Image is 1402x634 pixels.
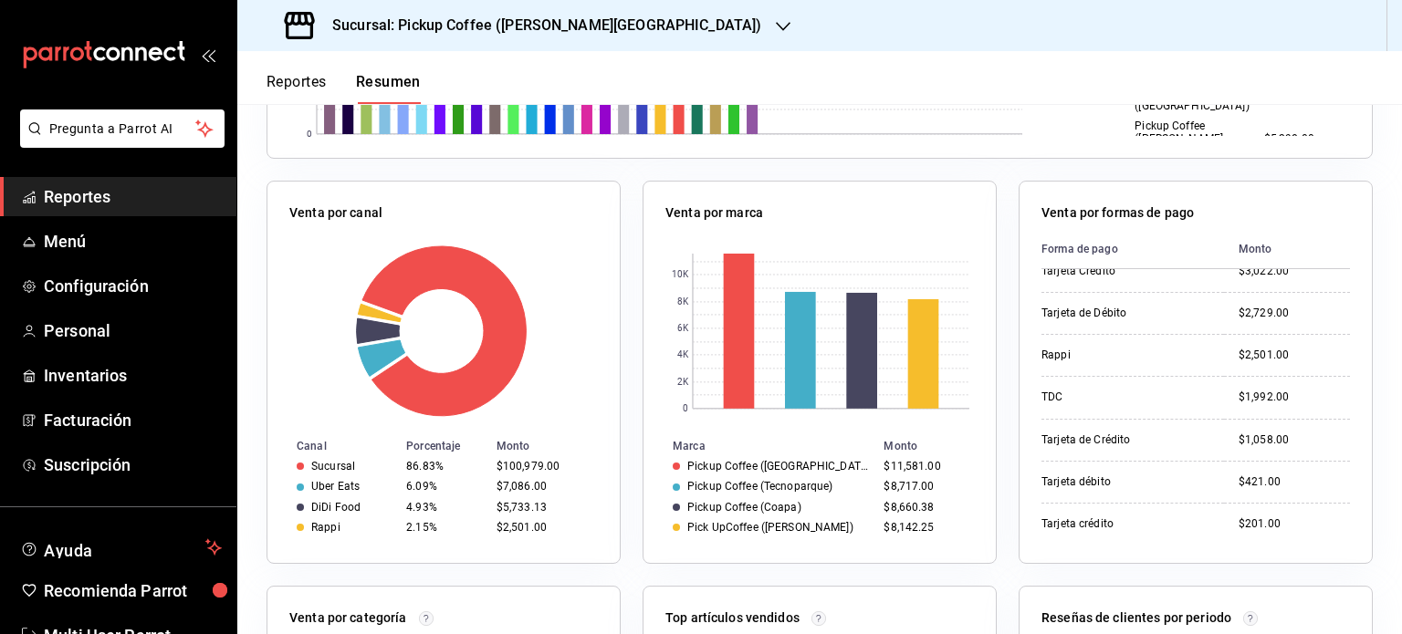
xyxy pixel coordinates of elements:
div: 4.93% [406,501,482,514]
div: Pickup Coffee ([PERSON_NAME][GEOGRAPHIC_DATA]) [1120,120,1249,159]
h3: Sucursal: Pickup Coffee ([PERSON_NAME][GEOGRAPHIC_DATA]) [318,15,761,36]
text: 0 [307,130,312,140]
div: 86.83% [406,460,482,473]
span: Facturación [44,408,222,432]
p: Top artículos vendidos [665,608,800,628]
div: TDC [1041,390,1209,405]
button: Resumen [356,73,421,104]
div: $201.00 [1239,516,1350,532]
th: Monto [489,436,620,456]
p: Venta por canal [289,203,382,223]
text: 2K [677,378,689,388]
td: $5,298.00 [1257,116,1350,162]
span: Pregunta a Parrot AI [49,120,196,139]
span: Personal [44,318,222,343]
div: Sucursal [311,460,355,473]
div: $421.00 [1239,474,1350,490]
p: Reseñas de clientes por periodo [1041,608,1231,628]
text: 0 [683,404,688,414]
text: 6K [677,324,689,334]
span: Configuración [44,274,222,298]
div: $3,022.00 [1239,264,1350,279]
div: $1,992.00 [1239,390,1350,405]
div: 2.15% [406,521,482,534]
button: Reportes [267,73,327,104]
th: Monto [1224,230,1350,269]
div: $100,979.00 [497,460,591,473]
th: Marca [643,436,876,456]
div: Pickup Coffee (Tecnoparque) [687,480,832,493]
div: $2,729.00 [1239,306,1350,321]
button: Pregunta a Parrot AI [20,109,225,148]
div: $11,581.00 [884,460,967,473]
div: Tarjeta de Débito [1041,306,1209,321]
a: Pregunta a Parrot AI [13,132,225,151]
button: open_drawer_menu [201,47,215,62]
div: $5,733.13 [497,501,591,514]
div: Tarjeta de Crédito [1041,432,1209,448]
div: $1,058.00 [1239,432,1350,448]
div: Pick UpCoffee ([PERSON_NAME]) [687,521,853,534]
span: Reportes [44,184,222,209]
text: 10K [672,270,689,280]
text: 8K [677,297,689,307]
th: Forma de pago [1041,230,1224,269]
span: Suscripción [44,452,222,477]
text: 4K [677,350,689,360]
span: Recomienda Parrot [44,578,222,603]
div: $8,660.38 [884,501,967,514]
div: Tarjeta Credito [1041,264,1209,279]
div: Pickup Coffee ([GEOGRAPHIC_DATA]) [687,460,869,473]
div: $2,501.00 [1239,348,1350,363]
p: Venta por marca [665,203,763,223]
th: Porcentaje [399,436,489,456]
div: $8,142.25 [884,521,967,534]
div: Pickup Coffee (Coapa) [687,501,801,514]
div: navigation tabs [267,73,421,104]
th: Canal [267,436,399,456]
div: 6.09% [406,480,482,493]
div: $2,501.00 [497,521,591,534]
div: Tarjeta débito [1041,474,1209,490]
div: $7,086.00 [497,480,591,493]
div: Rappi [311,521,340,534]
div: Uber Eats [311,480,360,493]
div: Rappi [1041,348,1209,363]
span: Ayuda [44,536,198,558]
div: DiDi Food [311,501,361,514]
span: Inventarios [44,363,222,388]
div: Tarjeta crédito [1041,516,1209,532]
p: Venta por formas de pago [1041,203,1194,223]
p: Venta por categoría [289,608,407,628]
div: $8,717.00 [884,480,967,493]
span: Menú [44,229,222,254]
th: Monto [876,436,996,456]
